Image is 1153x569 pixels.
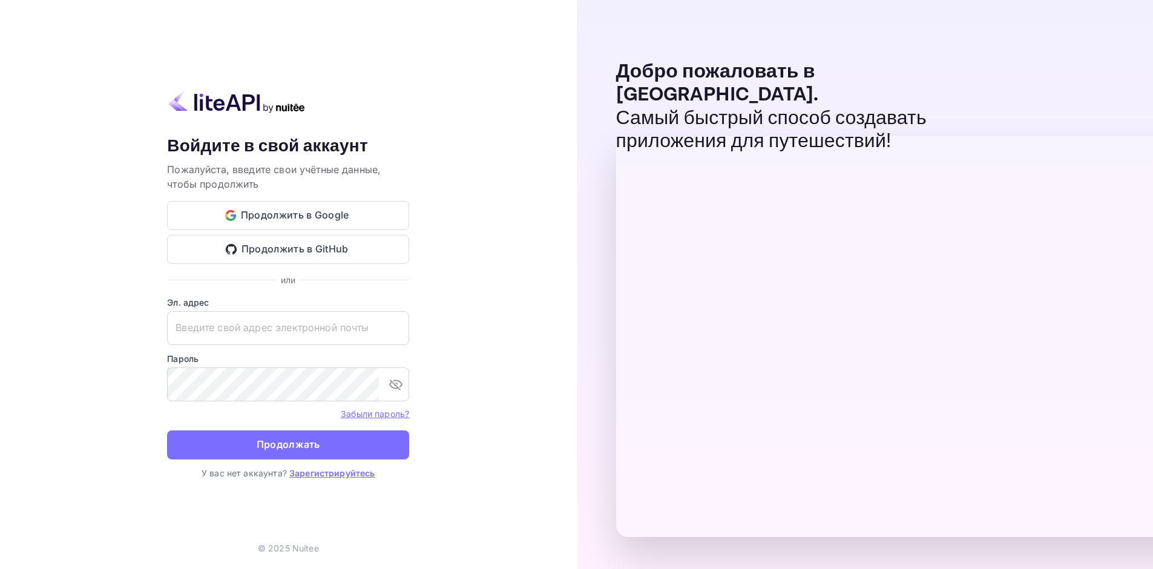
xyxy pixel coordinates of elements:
[167,354,199,364] ya-tr-span: Пароль
[167,201,409,230] button: Продолжить в Google
[241,207,349,223] ya-tr-span: Продолжить в Google
[257,436,320,453] ya-tr-span: Продолжать
[289,468,375,478] a: Зарегистрируйтесь
[167,163,381,190] ya-tr-span: Пожалуйста, введите свои учётные данные, чтобы продолжить
[167,430,409,459] button: Продолжать
[167,135,368,157] ya-tr-span: Войдите в свой аккаунт
[281,275,295,285] ya-tr-span: или
[384,372,408,396] button: переключить видимость пароля
[341,409,409,419] ya-tr-span: Забыли пароль?
[616,59,819,107] ya-tr-span: Добро пожаловать в [GEOGRAPHIC_DATA].
[258,543,319,553] ya-tr-span: © 2025 Nuitee
[241,241,349,257] ya-tr-span: Продолжить в GitHub
[167,311,409,345] input: Введите свой адрес электронной почты
[167,235,409,264] button: Продолжить в GitHub
[167,90,306,113] img: liteapi
[616,106,927,154] ya-tr-span: Самый быстрый способ создавать приложения для путешествий!
[167,297,209,308] ya-tr-span: Эл. адрес
[341,407,409,419] a: Забыли пароль?
[202,468,287,478] ya-tr-span: У вас нет аккаунта?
